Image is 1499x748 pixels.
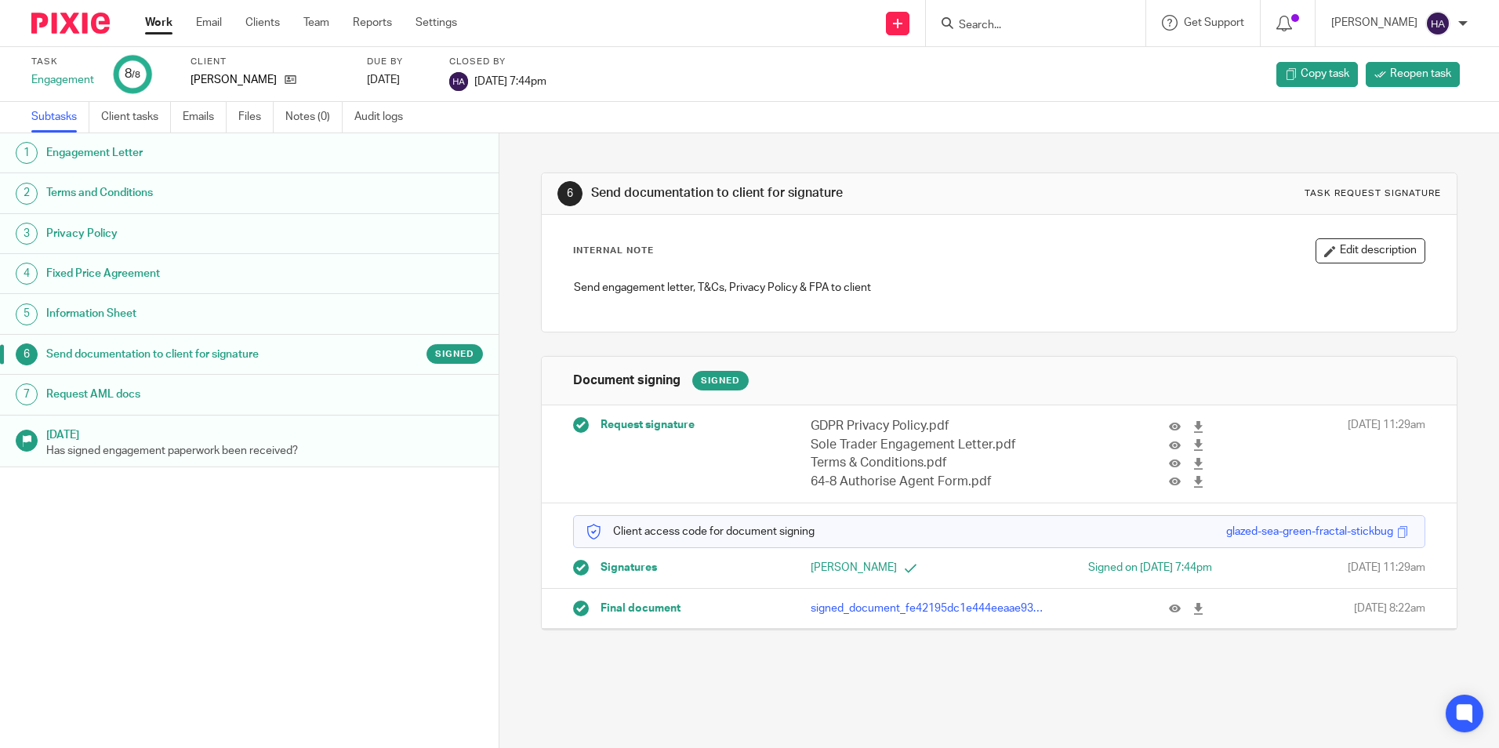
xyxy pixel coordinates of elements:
[1301,66,1349,82] span: Copy task
[367,72,430,88] div: [DATE]
[46,262,338,285] h1: Fixed Price Agreement
[1316,238,1425,263] button: Edit description
[46,181,338,205] h1: Terms and Conditions
[238,102,274,133] a: Files
[416,15,457,31] a: Settings
[811,436,1047,454] p: Sole Trader Engagement Letter.pdf
[586,524,815,539] p: Client access code for document signing
[573,372,681,389] h1: Document signing
[811,454,1047,472] p: Terms & Conditions.pdf
[692,371,749,390] div: Signed
[31,56,94,68] label: Task
[449,72,468,91] img: svg%3E
[811,417,1047,435] p: GDPR Privacy Policy.pdf
[16,183,38,205] div: 2
[16,303,38,325] div: 5
[31,13,110,34] img: Pixie
[16,383,38,405] div: 7
[46,383,338,406] h1: Request AML docs
[145,15,172,31] a: Work
[601,601,681,616] span: Final document
[1305,187,1441,200] div: Task request signature
[449,56,546,68] label: Closed by
[16,343,38,365] div: 6
[1348,417,1425,491] span: [DATE] 11:29am
[1226,524,1393,539] div: glazed-sea-green-fractal-stickbug
[1354,601,1425,616] span: [DATE] 8:22am
[1348,560,1425,576] span: [DATE] 11:29am
[245,15,280,31] a: Clients
[1425,11,1450,36] img: svg%3E
[1276,62,1358,87] a: Copy task
[557,181,583,206] div: 6
[31,102,89,133] a: Subtasks
[101,102,171,133] a: Client tasks
[591,185,1033,202] h1: Send documentation to client for signature
[353,15,392,31] a: Reports
[46,141,338,165] h1: Engagement Letter
[46,343,338,366] h1: Send documentation to client for signature
[1024,560,1212,576] div: Signed on [DATE] 7:44pm
[46,302,338,325] h1: Information Sheet
[435,347,474,361] span: Signed
[183,102,227,133] a: Emails
[601,560,657,576] span: Signatures
[811,560,999,576] p: [PERSON_NAME]
[474,75,546,86] span: [DATE] 7:44pm
[1331,15,1417,31] p: [PERSON_NAME]
[574,280,1424,296] p: Send engagement letter, T&Cs, Privacy Policy & FPA to client
[367,56,430,68] label: Due by
[132,71,140,79] small: /8
[196,15,222,31] a: Email
[573,245,654,257] p: Internal Note
[285,102,343,133] a: Notes (0)
[191,72,277,88] p: [PERSON_NAME]
[811,473,1047,491] p: 64-8 Authorise Agent Form.pdf
[1366,62,1460,87] a: Reopen task
[811,601,1047,616] p: signed_document_fe42195dc1e444eeaae9352e32cae3cd.pdf
[46,443,484,459] p: Has signed engagement paperwork been received?
[125,65,140,83] div: 8
[1184,17,1244,28] span: Get Support
[46,222,338,245] h1: Privacy Policy
[354,102,415,133] a: Audit logs
[31,72,94,88] div: Engagement
[16,263,38,285] div: 4
[16,223,38,245] div: 3
[601,417,695,433] span: Request signature
[46,423,484,443] h1: [DATE]
[957,19,1098,33] input: Search
[191,56,347,68] label: Client
[16,142,38,164] div: 1
[303,15,329,31] a: Team
[1390,66,1451,82] span: Reopen task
